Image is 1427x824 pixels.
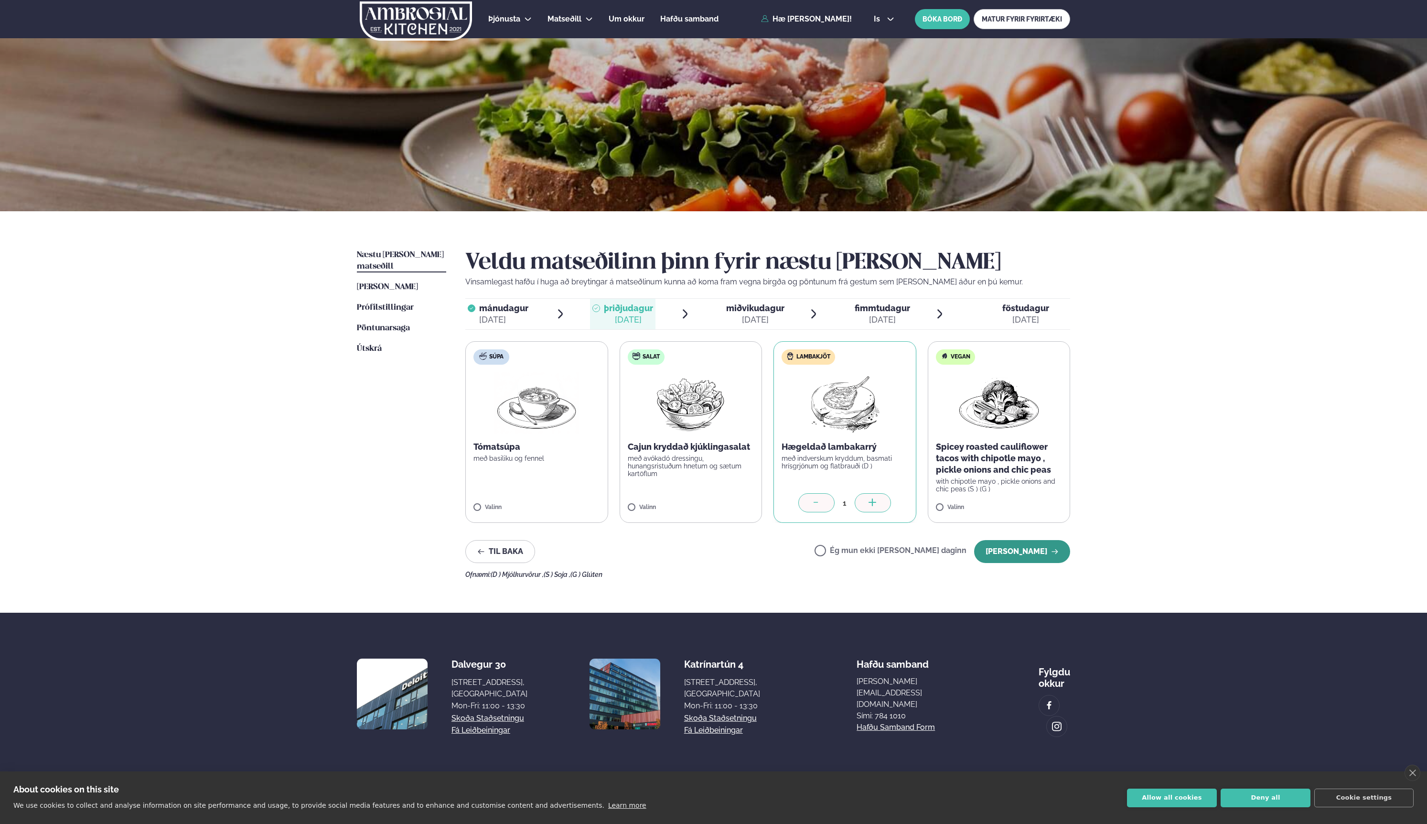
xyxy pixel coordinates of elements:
[857,710,942,722] p: Sími: 784 1010
[544,571,570,578] span: (S ) Soja ,
[357,282,418,293] a: [PERSON_NAME]
[488,13,520,25] a: Þjónusta
[684,677,760,700] div: [STREET_ADDRESS], [GEOGRAPHIC_DATA]
[465,571,1070,578] div: Ofnæmi:
[609,13,644,25] a: Um okkur
[857,651,929,670] span: Hafðu samband
[915,9,970,29] button: BÓKA BORÐ
[357,283,418,291] span: [PERSON_NAME]
[488,14,520,23] span: Þjónusta
[684,659,760,670] div: Katrínartún 4
[936,477,1062,493] p: with chipotle mayo , pickle onions and chic peas (S ) (G )
[726,303,784,313] span: miðvikudagur
[684,700,760,712] div: Mon-Fri: 11:00 - 13:30
[547,14,581,23] span: Matseðill
[857,676,942,710] a: [PERSON_NAME][EMAIL_ADDRESS][DOMAIN_NAME]
[936,441,1062,476] p: Spicey roasted cauliflower tacos with chipotle mayo , pickle onions and chic peas
[1002,303,1049,313] span: föstudagur
[451,725,510,736] a: Fá leiðbeiningar
[1314,789,1414,807] button: Cookie settings
[357,343,382,355] a: Útskrá
[357,323,410,334] a: Pöntunarsaga
[608,802,646,809] a: Learn more
[547,13,581,25] a: Matseðill
[465,276,1070,288] p: Vinsamlegast hafðu í huga að breytingar á matseðlinum kunna að koma fram vegna birgða og pöntunum...
[357,304,414,312] span: Prófílstillingar
[479,303,528,313] span: mánudagur
[451,659,527,670] div: Dalvegur 30
[357,324,410,332] span: Pöntunarsaga
[1221,789,1310,807] button: Deny all
[479,352,487,360] img: soup.svg
[803,372,887,434] img: Lamb-Meat.png
[874,15,883,23] span: is
[357,302,414,314] a: Prófílstillingar
[835,498,855,509] div: 1
[974,9,1070,29] a: MATUR FYRIR FYRIRTÆKI
[451,700,527,712] div: Mon-Fri: 11:00 - 13:30
[726,314,784,325] div: [DATE]
[473,441,600,453] p: Tómatsúpa
[648,372,733,434] img: Salad.png
[855,314,910,325] div: [DATE]
[570,571,602,578] span: (G ) Glúten
[13,802,604,809] p: We use cookies to collect and analyse information on site performance and usage, to provide socia...
[604,303,653,313] span: þriðjudagur
[357,251,444,271] span: Næstu [PERSON_NAME] matseðill
[684,713,757,724] a: Skoða staðsetningu
[604,314,653,325] div: [DATE]
[489,353,504,361] span: Súpa
[451,677,527,700] div: [STREET_ADDRESS], [GEOGRAPHIC_DATA]
[1044,700,1054,711] img: image alt
[1127,789,1217,807] button: Allow all cookies
[13,784,119,794] strong: About cookies on this site
[494,372,579,434] img: Soup.png
[643,353,660,361] span: Salat
[1051,721,1062,732] img: image alt
[465,249,1070,276] h2: Veldu matseðilinn þinn fyrir næstu [PERSON_NAME]
[941,352,948,360] img: Vegan.svg
[451,713,524,724] a: Skoða staðsetningu
[684,725,743,736] a: Fá leiðbeiningar
[633,352,640,360] img: salad.svg
[855,303,910,313] span: fimmtudagur
[357,659,428,729] img: image alt
[628,455,754,477] p: með avókadó dressingu, hunangsristuðum hnetum og sætum kartöflum
[609,14,644,23] span: Um okkur
[660,13,719,25] a: Hafðu samband
[1039,695,1059,716] a: image alt
[479,314,528,325] div: [DATE]
[357,345,382,353] span: Útskrá
[660,14,719,23] span: Hafðu samband
[1039,659,1070,689] div: Fylgdu okkur
[786,352,794,360] img: Lamb.svg
[628,441,754,453] p: Cajun kryddað kjúklingasalat
[761,15,852,23] a: Hæ [PERSON_NAME]!
[796,353,830,361] span: Lambakjöt
[465,540,535,563] button: Til baka
[782,441,908,453] p: Hægeldað lambakarrý
[491,571,544,578] span: (D ) Mjólkurvörur ,
[951,353,970,361] span: Vegan
[359,1,473,41] img: logo
[974,540,1070,563] button: [PERSON_NAME]
[957,372,1041,434] img: Vegan.png
[1047,716,1067,737] a: image alt
[590,659,660,729] img: image alt
[1002,314,1049,325] div: [DATE]
[473,455,600,462] p: með basiliku og fennel
[857,722,935,733] a: Hafðu samband form
[1405,765,1420,781] a: close
[866,15,902,23] button: is
[357,249,446,272] a: Næstu [PERSON_NAME] matseðill
[782,455,908,470] p: með indverskum kryddum, basmati hrísgrjónum og flatbrauði (D )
